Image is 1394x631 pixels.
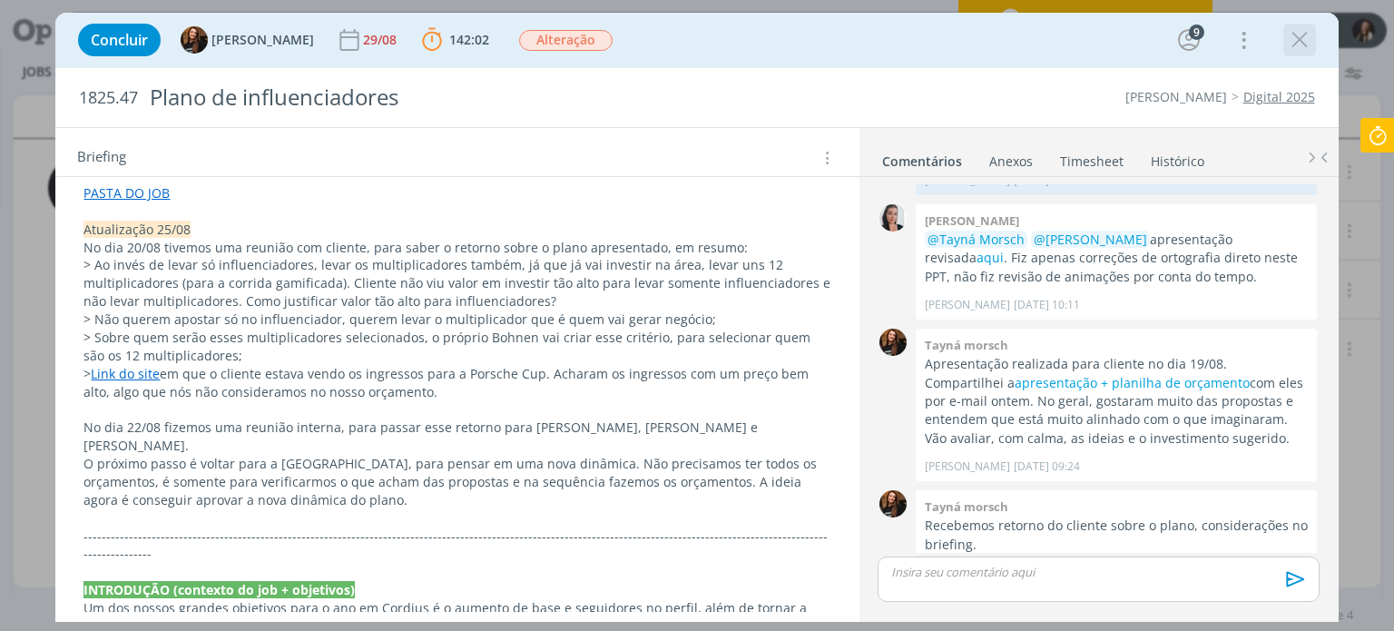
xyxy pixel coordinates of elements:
[879,204,907,232] img: C
[1059,144,1124,171] a: Timesheet
[1034,231,1147,248] span: @[PERSON_NAME]
[181,26,314,54] button: T[PERSON_NAME]
[79,88,138,108] span: 1825.47
[1174,25,1203,54] button: 9
[83,184,170,202] a: PASTA DO JOB
[91,33,148,47] span: Concluir
[83,365,830,401] p: > em que o cliente estava vendo os ingressos para a Porsche Cup. Acharam os ingressos com um preç...
[1243,88,1315,105] a: Digital 2025
[881,144,963,171] a: Comentários
[925,498,1008,515] b: Tayná morsch
[925,355,1308,448] p: Apresentação realizada para cliente no dia 19/08. Compartilhei a com eles por e-mail ontem. No ge...
[925,212,1019,229] b: [PERSON_NAME]
[1015,374,1250,391] a: apresentação + planilha de orçamento
[181,26,208,54] img: T
[1014,458,1080,475] span: [DATE] 09:24
[83,311,830,329] p: > Não querem apostar só no influenciador, querem levar o multiplicador que é quem vai gerar negócio;
[925,517,1308,554] p: Recebemos retorno do cliente sobre o plano, considerações no briefing.
[83,256,830,311] p: > Ao invés de levar só influenciadores, levar os multiplicadores também, já que já vai investir n...
[91,365,160,382] a: Link do site
[83,527,830,564] p: -------------------------------------------------------------------------------------------------...
[1125,88,1227,105] a: [PERSON_NAME]
[83,419,830,455] p: No dia 22/08 fizemos uma reunião interna, para passar esse retorno para [PERSON_NAME], [PERSON_NA...
[83,221,191,238] span: Atualização 25/08
[449,31,489,48] span: 142:02
[879,490,907,518] img: T
[925,297,1010,313] p: [PERSON_NAME]
[928,231,1025,248] span: @Tayná Morsch
[1150,144,1205,171] a: Histórico
[925,458,1010,475] p: [PERSON_NAME]
[55,13,1338,622] div: dialog
[78,24,161,56] button: Concluir
[77,146,126,170] span: Briefing
[211,34,314,46] span: [PERSON_NAME]
[925,231,1308,286] p: apresentação revisada . Fiz apenas correções de ortografia direto neste PPT, não fiz revisão de a...
[363,34,400,46] div: 29/08
[518,29,614,52] button: Alteração
[83,239,830,257] p: No dia 20/08 tivemos uma reunião com cliente, para saber o retorno sobre o plano apresentado, em ...
[925,337,1008,353] b: Tayná morsch
[989,153,1033,171] div: Anexos
[1189,25,1204,40] div: 9
[977,249,1004,266] a: aqui
[83,329,830,365] p: > Sobre quem serão esses multiplicadores selecionados, o próprio Bohnen vai criar esse critério, ...
[83,581,355,598] strong: INTRODUÇÃO (contexto do job + objetivos)
[83,455,830,509] p: O próximo passo é voltar para a [GEOGRAPHIC_DATA], para pensar em uma nova dinâmica. Não precisam...
[1014,297,1080,313] span: [DATE] 10:11
[142,75,792,120] div: Plano de influenciadores
[519,30,613,51] span: Alteração
[417,25,494,54] button: 142:02
[879,329,907,356] img: T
